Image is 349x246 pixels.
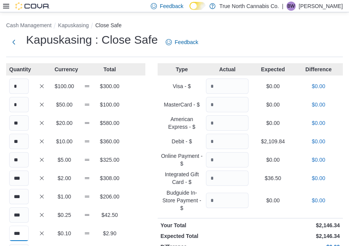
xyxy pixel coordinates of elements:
div: Blaze Willett [286,2,296,11]
p: $0.25 [54,211,74,219]
p: Expected [252,66,294,73]
p: Currency [54,66,74,73]
p: Debit - $ [161,138,203,145]
input: Quantity [9,152,29,167]
p: American Express - $ [161,115,203,131]
p: Total [100,66,119,73]
a: Feedback [163,34,201,50]
p: $2,146.34 [252,221,340,229]
p: Type [161,66,203,73]
p: True North Cannabis Co. [219,2,279,11]
span: BW [287,2,295,11]
input: Quantity [9,79,29,94]
input: Dark Mode [189,2,206,10]
input: Quantity [206,134,249,149]
p: $1.00 [54,193,74,200]
p: $0.00 [297,156,340,164]
p: Online Payment - $ [161,152,203,167]
p: $36.50 [252,174,294,182]
p: $360.00 [100,138,119,145]
nav: An example of EuiBreadcrumbs [6,21,343,31]
p: Your Total [161,221,249,229]
input: Quantity [9,115,29,131]
p: $0.00 [252,82,294,90]
input: Quantity [206,171,249,186]
input: Quantity [206,115,249,131]
p: MasterCard - $ [161,101,203,108]
span: Feedback [160,2,183,10]
button: Close Safe [95,22,121,28]
p: Actual [206,66,249,73]
button: Next [6,34,21,50]
p: $0.00 [252,156,294,164]
input: Quantity [206,97,249,112]
input: Quantity [9,226,29,241]
p: $5.00 [54,156,74,164]
p: [PERSON_NAME] [299,2,343,11]
p: | [282,2,283,11]
input: Quantity [9,189,29,204]
input: Quantity [9,171,29,186]
p: $20.00 [54,119,74,127]
input: Quantity [9,134,29,149]
p: $0.00 [297,82,340,90]
p: $0.00 [297,119,340,127]
h1: Kapuskasing : Close Safe [26,32,158,48]
input: Quantity [206,79,249,94]
input: Quantity [206,193,249,208]
p: $0.00 [297,138,340,145]
p: Budguide In-Store Payment - $ [161,189,203,212]
p: $300.00 [100,82,119,90]
input: Quantity [9,207,29,223]
p: $2,109.84 [252,138,294,145]
p: Quantity [9,66,29,73]
p: $10.00 [54,138,74,145]
p: Integrated Gift Card - $ [161,171,203,186]
p: $0.00 [297,174,340,182]
p: $0.00 [297,197,340,204]
button: Kapuskasing [58,22,89,28]
p: $0.00 [252,119,294,127]
p: $42.50 [100,211,119,219]
p: $308.00 [100,174,119,182]
p: $0.00 [252,101,294,108]
p: $325.00 [100,156,119,164]
p: $0.00 [252,197,294,204]
p: $580.00 [100,119,119,127]
input: Quantity [206,152,249,167]
p: Expected Total [161,232,249,240]
p: $206.00 [100,193,119,200]
p: $100.00 [54,82,74,90]
button: Cash Management [6,22,51,28]
p: Visa - $ [161,82,203,90]
p: $2.00 [54,174,74,182]
p: $0.00 [297,101,340,108]
p: Difference [297,66,340,73]
p: $2.90 [100,230,119,237]
p: $2,146.34 [252,232,340,240]
img: Cova [15,2,50,10]
span: Feedback [175,38,198,46]
p: $50.00 [54,101,74,108]
p: $0.10 [54,230,74,237]
input: Quantity [9,97,29,112]
p: $100.00 [100,101,119,108]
